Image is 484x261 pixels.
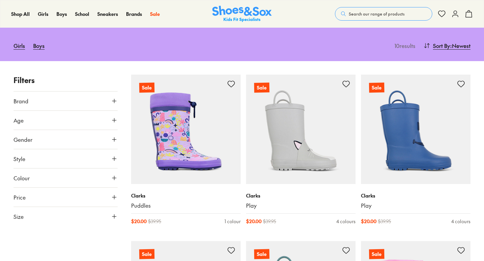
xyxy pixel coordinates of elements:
[131,192,241,199] p: Clarks
[14,92,118,110] button: Brand
[75,10,89,17] span: School
[14,111,118,130] button: Age
[392,42,415,50] p: 10 results
[38,10,48,17] span: Girls
[14,193,26,201] span: Price
[450,42,470,50] span: : Newest
[361,218,377,225] span: $ 20.00
[349,11,405,17] span: Search our range of products
[14,168,118,187] button: Colour
[97,10,118,18] a: Sneakers
[14,174,30,182] span: Colour
[246,75,356,184] a: Sale
[433,42,450,50] span: Sort By
[14,207,118,226] button: Size
[369,249,384,259] p: Sale
[14,130,118,149] button: Gender
[14,149,118,168] button: Style
[14,75,118,86] p: Filters
[148,218,161,225] span: $ 39.95
[14,116,24,124] span: Age
[361,192,470,199] p: Clarks
[246,192,356,199] p: Clarks
[11,10,30,17] span: Shop All
[212,6,272,22] a: Shoes & Sox
[126,10,142,17] span: Brands
[224,218,241,225] div: 1 colour
[139,82,154,93] p: Sale
[131,75,241,184] a: Sale
[14,135,32,143] span: Gender
[56,10,67,17] span: Boys
[38,10,48,18] a: Girls
[150,10,160,17] span: Sale
[131,202,241,209] a: Puddles
[246,202,356,209] a: Play
[75,10,89,18] a: School
[14,188,118,207] button: Price
[150,10,160,18] a: Sale
[254,82,269,93] p: Sale
[126,10,142,18] a: Brands
[246,218,262,225] span: $ 20.00
[139,249,154,259] p: Sale
[14,38,25,53] a: Girls
[14,212,24,220] span: Size
[378,218,391,225] span: $ 39.95
[263,218,276,225] span: $ 39.95
[11,10,30,18] a: Shop All
[14,155,25,163] span: Style
[254,249,269,259] p: Sale
[131,218,147,225] span: $ 20.00
[336,218,356,225] div: 4 colours
[33,38,45,53] a: Boys
[369,82,384,93] p: Sale
[335,7,432,21] button: Search our range of products
[361,75,470,184] a: Sale
[451,218,470,225] div: 4 colours
[97,10,118,17] span: Sneakers
[423,38,470,53] button: Sort By:Newest
[212,6,272,22] img: SNS_Logo_Responsive.svg
[56,10,67,18] a: Boys
[361,202,470,209] a: Play
[14,97,28,105] span: Brand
